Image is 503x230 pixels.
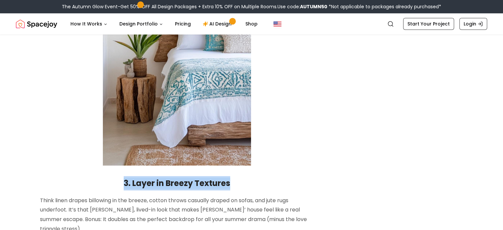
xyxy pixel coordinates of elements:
[240,17,263,30] a: Shop
[327,3,441,10] span: *Not applicable to packages already purchased*
[16,13,487,34] nav: Global
[403,18,454,30] a: Start Your Project
[197,17,239,30] a: AI Design
[114,17,168,30] button: Design Portfolio
[300,3,327,10] b: AUTUMN50
[65,17,113,30] button: How It Works
[65,17,263,30] nav: Main
[170,17,196,30] a: Pricing
[62,3,441,10] div: The Autumn Glow Event-Get 50% OFF All Design Packages + Extra 10% OFF on Multiple Rooms.
[16,17,57,30] img: Spacejoy Logo
[16,17,57,30] a: Spacejoy
[273,20,281,28] img: United States
[459,18,487,30] a: Login
[277,3,327,10] span: Use code:
[124,178,230,189] strong: 3. Layer in Breezy Textures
